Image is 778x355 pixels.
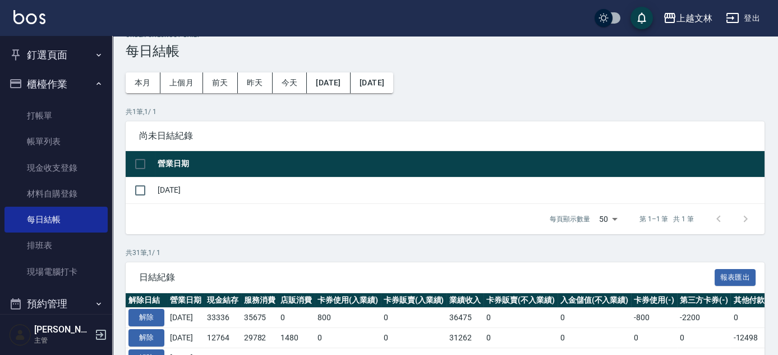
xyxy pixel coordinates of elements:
button: 解除 [128,309,164,326]
td: 29782 [241,328,278,348]
p: 第 1–1 筆 共 1 筆 [639,214,694,224]
p: 主管 [34,335,91,345]
td: 0 [677,328,731,348]
th: 店販消費 [278,293,315,308]
th: 營業日期 [167,293,204,308]
span: 日結紀錄 [139,272,715,283]
td: 0 [381,308,447,328]
td: 33336 [204,308,241,328]
h5: [PERSON_NAME] [34,324,91,335]
a: 報表匯出 [715,271,756,282]
th: 卡券使用(入業績) [315,293,381,308]
button: 昨天 [238,72,273,93]
a: 現金收支登錄 [4,155,108,181]
h3: 每日結帳 [126,43,765,59]
td: [DATE] [167,308,204,328]
td: 0 [381,328,447,348]
th: 第三方卡券(-) [677,293,731,308]
td: 800 [315,308,381,328]
button: 上個月 [160,72,203,93]
button: 預約管理 [4,289,108,318]
th: 入金儲值(不入業績) [558,293,632,308]
div: 上越文林 [676,11,712,25]
button: 本月 [126,72,160,93]
td: 0 [315,328,381,348]
a: 材料自購登錄 [4,181,108,207]
img: Logo [13,10,45,24]
span: 尚未日結紀錄 [139,130,751,142]
td: 36475 [446,308,484,328]
td: 0 [558,328,632,348]
button: 上越文林 [659,7,717,30]
button: 解除 [128,329,164,347]
td: 31262 [446,328,484,348]
p: 共 1 筆, 1 / 1 [126,107,765,117]
button: 報表匯出 [715,269,756,286]
th: 現金結存 [204,293,241,308]
button: 櫃檯作業 [4,70,108,99]
th: 卡券販賣(入業績) [381,293,447,308]
td: 1480 [278,328,315,348]
td: 0 [558,308,632,328]
th: 解除日結 [126,293,167,308]
th: 業績收入 [446,293,484,308]
button: 登出 [721,8,765,29]
td: 0 [631,328,677,348]
a: 每日結帳 [4,207,108,233]
button: 釘選頁面 [4,40,108,70]
td: 0 [278,308,315,328]
th: 卡券販賣(不入業績) [484,293,558,308]
button: 前天 [203,72,238,93]
button: save [630,7,653,29]
td: [DATE] [167,328,204,348]
p: 共 31 筆, 1 / 1 [126,248,765,258]
a: 打帳單 [4,103,108,129]
img: Person [9,324,31,346]
td: -800 [631,308,677,328]
th: 服務消費 [241,293,278,308]
td: -2200 [677,308,731,328]
td: 12764 [204,328,241,348]
button: [DATE] [351,72,393,93]
p: 每頁顯示數量 [550,214,590,224]
th: 營業日期 [155,151,765,177]
th: 卡券使用(-) [631,293,677,308]
button: [DATE] [307,72,350,93]
a: 現場電腦打卡 [4,259,108,285]
td: 0 [484,308,558,328]
div: 50 [595,204,622,234]
a: 帳單列表 [4,129,108,154]
td: 35675 [241,308,278,328]
td: [DATE] [155,177,765,203]
a: 排班表 [4,233,108,258]
button: 今天 [273,72,307,93]
td: 0 [484,328,558,348]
